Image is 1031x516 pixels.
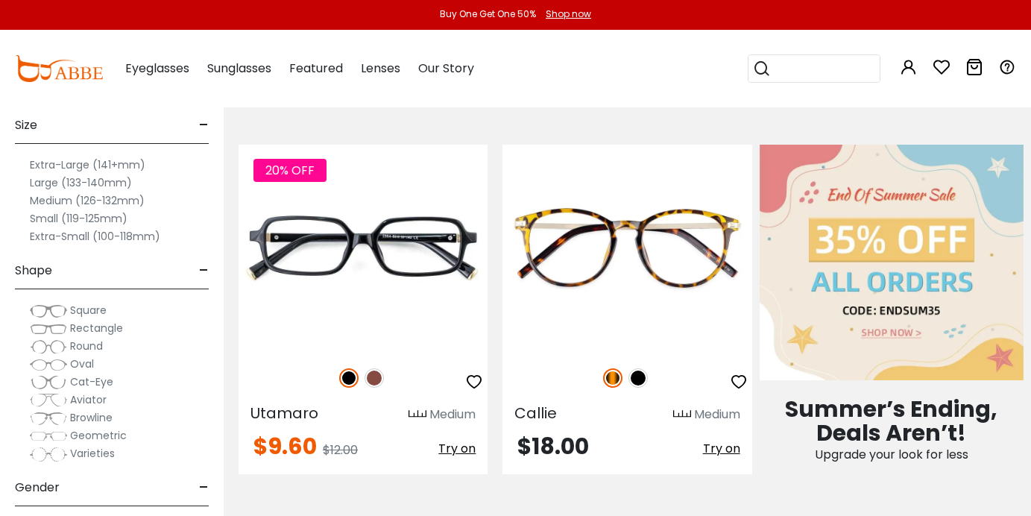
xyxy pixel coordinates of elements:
img: Varieties.png [30,447,67,462]
span: Square [70,303,107,318]
span: $18.00 [517,430,589,462]
img: Brown [365,368,384,388]
span: Sunglasses [207,60,271,77]
span: Shape [15,253,52,289]
img: Tortoise Callie - Combination ,Universal Bridge Fit [502,145,751,353]
label: Extra-Small (100-118mm) [30,227,160,245]
span: Varieties [70,446,115,461]
span: Oval [70,356,94,371]
span: Rectangle [70,321,123,336]
span: Size [15,107,37,143]
span: Gender [15,470,60,506]
img: Black [628,368,648,388]
span: Browline [70,410,113,425]
label: Small (119-125mm) [30,210,127,227]
span: - [199,470,209,506]
span: $9.60 [253,430,317,462]
img: Cat-Eye.png [30,375,67,390]
img: End Of Summer Sale [760,145,1024,381]
span: Eyeglasses [125,60,189,77]
div: Buy One Get One 50% [440,7,536,21]
img: Square.png [30,303,67,318]
span: Geometric [70,428,127,443]
img: Geometric.png [30,429,67,444]
img: Tortoise [603,368,622,388]
div: Shop now [546,7,591,21]
label: Medium (126-132mm) [30,192,145,210]
img: Black [339,368,359,388]
img: size ruler [673,409,691,421]
button: Try on [703,435,740,462]
img: Black Utamaro - TR ,Universal Bridge Fit [239,145,488,353]
img: Round.png [30,339,67,354]
span: - [199,107,209,143]
div: Medium [429,406,476,424]
span: Featured [289,60,343,77]
img: Rectangle.png [30,321,67,336]
span: Callie [514,403,557,424]
img: Browline.png [30,411,67,426]
span: Aviator [70,392,107,407]
span: $12.00 [323,441,358,459]
label: Large (133-140mm) [30,174,132,192]
span: Round [70,339,103,353]
label: Extra-Large (141+mm) [30,156,145,174]
span: Try on [438,440,476,457]
span: Summer’s Ending, Deals Aren’t! [785,393,997,449]
img: Aviator.png [30,393,67,408]
div: Medium [694,406,740,424]
span: Cat-Eye [70,374,113,389]
img: Oval.png [30,357,67,372]
span: - [199,253,209,289]
span: 20% OFF [253,159,327,182]
span: Try on [703,440,740,457]
span: Upgrade your look for less [815,446,968,463]
span: Lenses [361,60,400,77]
button: Try on [438,435,476,462]
img: size ruler [409,409,426,421]
span: Our Story [418,60,474,77]
span: Utamaro [250,403,318,424]
img: abbeglasses.com [15,55,103,82]
a: Shop now [538,7,591,20]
